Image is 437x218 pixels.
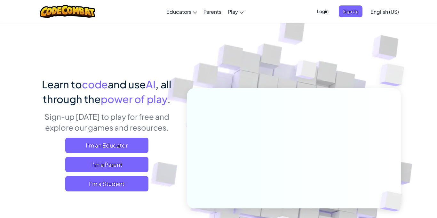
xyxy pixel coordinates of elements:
a: Parents [200,3,225,20]
span: Educators [166,8,191,15]
img: Overlap cubes [284,48,330,95]
a: Educators [163,3,200,20]
span: AI [146,78,155,91]
span: power of play [101,93,167,105]
img: CodeCombat logo [40,5,96,18]
a: I'm an Educator [65,138,148,153]
button: Login [313,5,332,17]
span: English (US) [370,8,399,15]
button: I'm a Student [65,176,148,191]
a: Play [225,3,247,20]
span: code [82,78,108,91]
span: . [167,93,171,105]
img: Overlap cubes [367,48,422,102]
span: and use [108,78,146,91]
span: Play [228,8,238,15]
button: Sign Up [339,5,362,17]
a: I'm a Parent [65,157,148,172]
span: Learn to [42,78,82,91]
a: English (US) [367,3,402,20]
p: Sign-up [DATE] to play for free and explore our games and resources. [36,111,177,133]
